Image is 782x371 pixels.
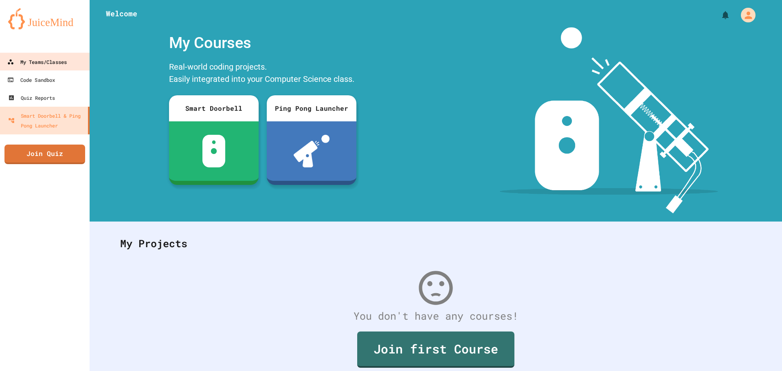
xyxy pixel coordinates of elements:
div: My Projects [112,228,760,259]
img: ppl-with-ball.png [294,135,330,167]
div: Ping Pong Launcher [267,95,356,121]
img: sdb-white.svg [202,135,226,167]
img: logo-orange.svg [8,8,81,29]
a: Join first Course [357,331,514,368]
div: Code Sandbox [7,75,55,85]
div: Smart Doorbell & Ping Pong Launcher [8,111,85,130]
div: My Account [732,6,758,24]
div: Real-world coding projects. Easily integrated into your Computer Science class. [165,59,360,89]
div: Smart Doorbell [169,95,259,121]
div: Quiz Reports [8,93,55,103]
a: Join Quiz [4,145,85,164]
div: You don't have any courses! [112,308,760,324]
div: My Courses [165,27,360,59]
div: My Teams/Classes [7,57,67,67]
img: banner-image-my-projects.png [500,27,718,213]
div: My Notifications [705,8,732,22]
